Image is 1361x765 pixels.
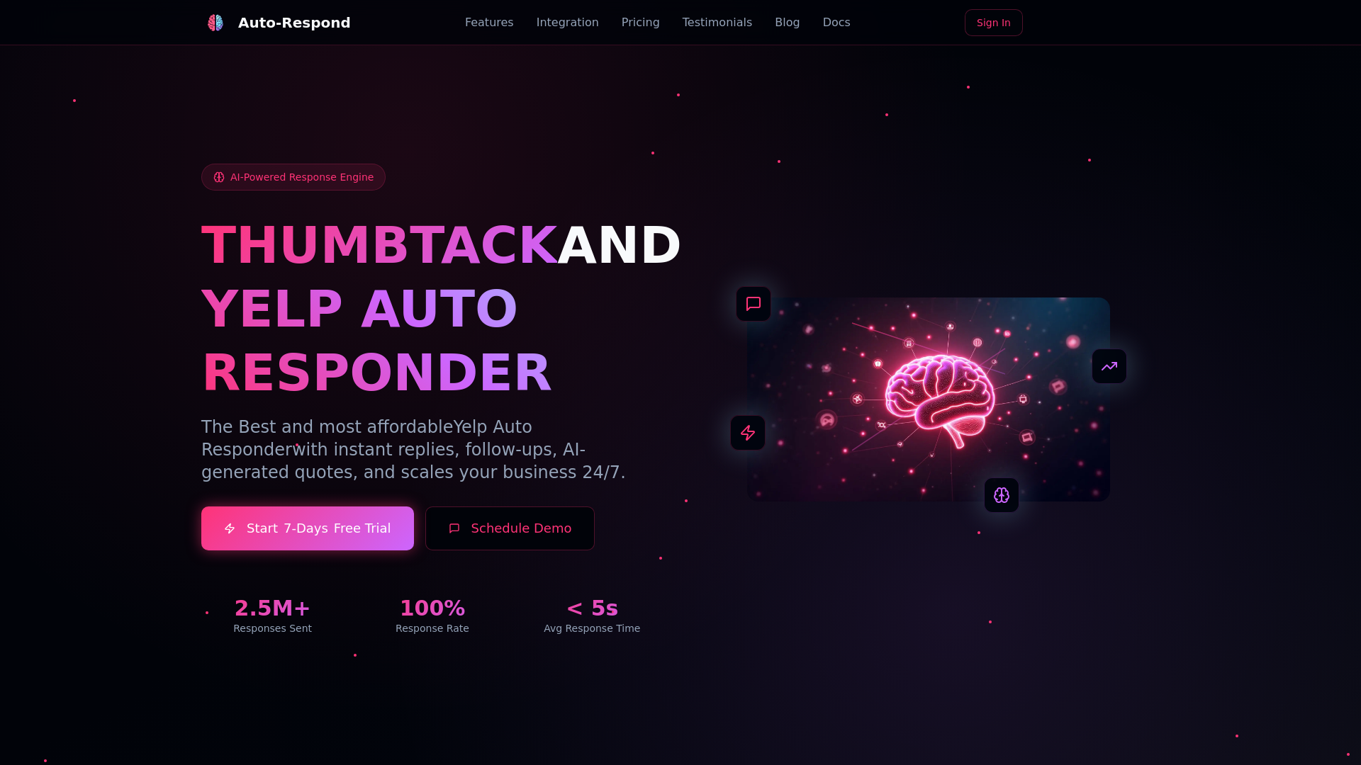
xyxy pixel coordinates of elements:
[201,506,414,550] a: Start7-DaysFree Trial
[201,416,663,484] p: The Best and most affordable with instant replies, follow-ups, AI-generated quotes, and scales yo...
[361,596,503,621] div: 100%
[823,14,851,31] a: Docs
[425,506,595,550] button: Schedule Demo
[207,14,224,31] img: Auto-Respond Logo
[361,621,503,635] div: Response Rate
[230,170,374,184] span: AI-Powered Response Engine
[238,13,351,33] div: Auto-Respond
[201,277,663,404] h1: YELP AUTO RESPONDER
[201,621,344,635] div: Responses Sent
[201,215,557,275] span: THUMBTACK
[622,14,660,31] a: Pricing
[537,14,599,31] a: Integration
[557,215,682,275] span: AND
[201,8,351,37] a: Auto-Respond LogoAuto-Respond
[965,9,1023,36] a: Sign In
[201,417,532,460] span: Yelp Auto Responder
[747,297,1110,501] img: AI Neural Network Brain
[1027,8,1167,39] iframe: Sign in with Google Button
[521,621,663,635] div: Avg Response Time
[775,14,800,31] a: Blog
[465,14,514,31] a: Features
[521,596,663,621] div: < 5s
[284,518,328,538] span: 7-Days
[683,14,753,31] a: Testimonials
[201,596,344,621] div: 2.5M+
